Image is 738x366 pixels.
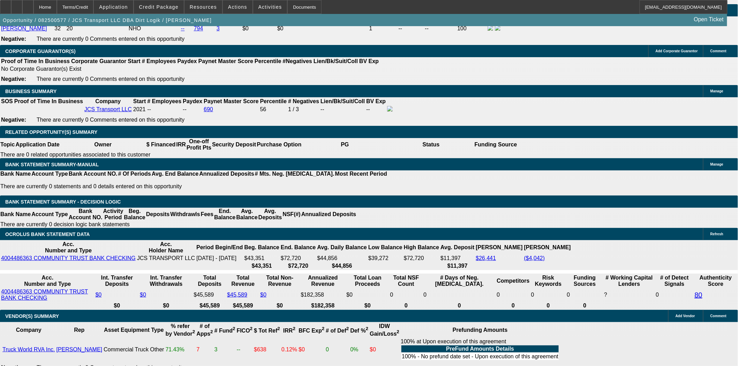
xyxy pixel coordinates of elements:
[95,302,139,309] th: $0
[256,138,302,151] th: Purchase Option
[147,98,181,104] b: # Employees
[123,208,145,221] th: Beg. Balance
[366,98,386,104] b: BV Exp
[140,274,193,288] th: Int. Transfer Withdrawals
[133,106,146,113] td: 2021
[488,25,493,31] img: facebook-icon.png
[567,302,603,309] th: 0
[366,326,368,331] sup: 2
[2,346,55,352] a: Truck World RVA Inc.
[293,326,295,331] sup: 2
[350,328,368,334] b: Def %
[322,326,324,331] sup: 2
[140,302,193,309] th: $0
[137,241,195,254] th: Acc. Holder Name
[204,106,213,112] a: 690
[166,323,195,337] b: % refer by Vendor
[128,25,180,32] td: NHO
[182,106,203,113] td: --
[397,329,399,335] sup: 2
[260,106,287,113] div: 56
[236,208,258,221] th: Avg. Balance
[212,138,256,151] th: Security Deposit
[388,138,474,151] th: Status
[260,302,300,309] th: $0
[242,25,276,32] td: $0
[210,329,213,335] sup: 2
[60,138,146,151] th: Owner
[253,0,287,14] button: Activities
[184,0,222,14] button: Resources
[346,288,389,302] td: $0
[1,241,136,254] th: Acc. Number and Type
[302,138,388,151] th: PG
[283,328,295,334] b: IRR
[193,302,226,309] th: $45,589
[280,241,316,254] th: End. Balance
[390,288,423,302] td: 0
[710,232,723,236] span: Refresh
[423,288,496,302] td: 0
[223,0,253,14] button: Actions
[1,255,136,261] a: 4004486363 COMMUNITY TRUST BANK CHECKING
[5,89,57,94] span: BUSINESS SUMMARY
[214,208,236,221] th: End. Balance
[140,292,146,298] a: $0
[214,338,236,361] td: 3
[244,255,280,262] td: $43,351
[183,98,202,104] b: Paydex
[283,58,312,64] b: #Negatives
[496,288,530,302] td: 0
[227,292,247,298] a: $45,589
[255,58,281,64] b: Percentile
[142,58,176,64] b: # Employees
[5,162,99,167] span: BANK STATEMENT SUMMARY-MANUAL
[710,162,723,166] span: Manage
[95,274,139,288] th: Int. Transfer Deposits
[676,314,695,318] span: Add Vendor
[320,106,365,113] td: --
[524,241,571,254] th: [PERSON_NAME]
[104,327,164,333] b: Asset Equipment Type
[68,170,118,177] th: Bank Account NO.
[301,208,356,221] th: Annualized Deposits
[228,4,247,10] span: Actions
[476,255,496,261] a: $26,441
[0,183,387,190] p: There are currently 0 statements and 0 details entered on this opportunity
[31,208,68,221] th: Account Type
[695,291,702,299] a: 80
[217,25,220,31] a: 3
[74,327,84,333] b: Rep
[1,289,88,301] a: 4004486363 COMMUNITY TRUST BANK CHECKING
[201,208,214,221] th: Fees
[531,288,566,302] td: 0
[199,170,254,177] th: Annualized Deposits
[710,49,726,53] span: Comment
[204,98,258,104] b: Paynet Master Score
[170,208,200,221] th: Withdrawls
[260,292,266,298] a: $0
[57,346,103,352] a: [PERSON_NAME]
[423,302,496,309] th: 0
[103,338,164,361] td: Commercial Truck Other
[346,302,389,309] th: $0
[99,4,128,10] span: Application
[301,274,346,288] th: Annualized Revenue
[604,292,607,298] span: Refresh to pull Number of Working Capital Lenders
[186,138,212,151] th: One-off Profit Pts
[258,4,282,10] span: Activities
[71,58,126,64] b: Corporate Guarantor
[137,255,195,262] td: JCS TRANSPORT LLC
[301,292,345,298] div: $182,358
[495,25,500,31] img: linkedin-icon.png
[277,25,368,32] td: $0
[346,326,349,331] sup: 2
[288,106,319,113] div: 1 / 3
[196,241,243,254] th: Period Begin/End
[237,328,253,334] b: FICO
[474,138,518,151] th: Funding Source
[298,338,325,361] td: $0
[227,274,259,288] th: Total Revenue
[151,170,199,177] th: Avg. End Balance
[37,36,184,42] span: There are currently 0 Comments entered on this opportunity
